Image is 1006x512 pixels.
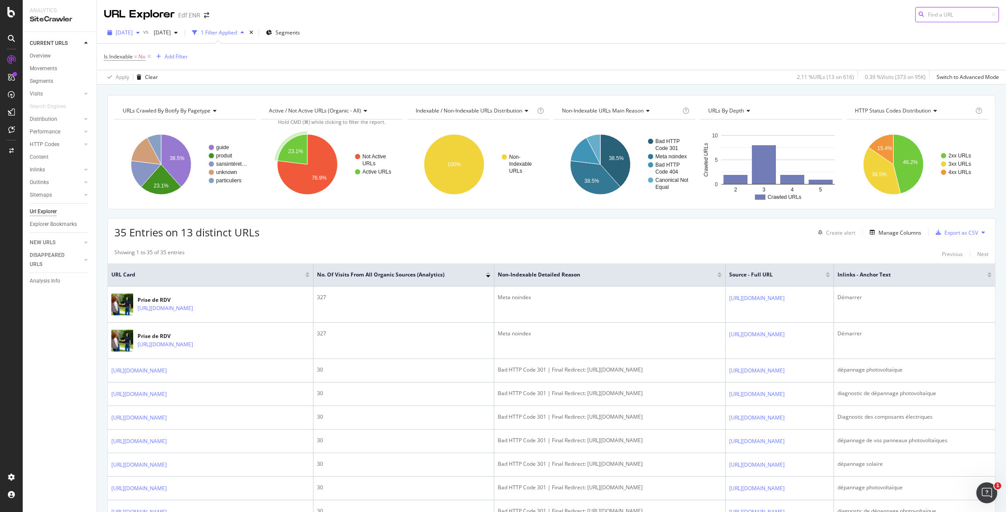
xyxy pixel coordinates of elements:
text: Bad HTTP [655,138,680,144]
text: Non- [509,154,520,160]
div: Bad HTTP Code 301 | Final Redirect: [URL][DOMAIN_NAME] [498,389,721,397]
div: 327 [317,330,490,338]
h4: Active / Not Active URLs [267,104,395,118]
button: [DATE] [104,26,143,40]
div: Export as CSV [944,229,978,236]
h4: URLs by Depth [706,104,834,118]
span: 35 Entries on 13 distinct URLs [114,225,259,239]
div: 30 [317,413,490,421]
text: unknown [216,169,237,175]
text: 38.5% [609,155,624,161]
text: Crawled URLs [768,194,801,200]
span: = [134,53,137,60]
button: Apply [104,70,129,84]
div: dépannage photovoltaïque [837,484,992,492]
text: 5 [715,157,718,163]
a: Overview [30,51,90,61]
text: Bad HTTP [655,162,680,168]
text: guide [216,144,229,150]
a: [URL][DOMAIN_NAME] [729,294,785,303]
text: 100% [447,161,461,167]
div: 30 [317,437,490,444]
button: Previous [942,249,963,259]
text: sansintéret… [216,161,247,167]
div: NEW URLS [30,238,55,247]
h4: Indexable / Non-Indexable URLs Distribution [414,104,535,118]
a: [URL][DOMAIN_NAME] [111,437,167,446]
div: Meta noindex [498,330,721,338]
text: 76.9% [312,175,327,181]
div: Apply [116,73,129,81]
iframe: Intercom live chat [976,482,997,503]
div: 1 Filter Applied [201,29,237,36]
text: 10 [712,133,718,139]
svg: A chart. [261,126,403,202]
div: Sitemaps [30,191,52,200]
text: particuliers [216,177,241,184]
input: Find a URL [915,7,999,22]
div: 30 [317,366,490,374]
text: 38.5% [584,178,599,184]
text: Equal [655,184,669,190]
div: dépannage photovoltaïque [837,366,992,374]
svg: A chart. [847,126,989,202]
span: HTTP Status Codes Distribution [855,107,931,114]
button: Next [977,249,989,259]
svg: A chart. [114,126,256,202]
text: Code 404 [655,169,678,175]
div: Visits [30,89,43,99]
text: 3xx URLs [948,161,971,167]
span: 2025 Sep. 24th [116,29,133,36]
h4: Non-Indexable URLs Main Reason [560,104,681,118]
div: Explorer Bookmarks [30,220,77,229]
div: 30 [317,389,490,397]
text: produit [216,153,232,159]
text: 4 [791,187,794,193]
div: A chart. [700,126,842,202]
text: URLs [362,160,376,167]
span: Source - Full URL [729,271,813,279]
a: [URL][DOMAIN_NAME] [138,340,193,349]
span: Non-Indexable Detailed Reason [498,271,704,279]
div: CURRENT URLS [30,39,68,48]
div: diagnostic de dépannage photovoltaïque [837,389,992,397]
span: vs [143,28,150,35]
text: 3 [763,187,766,193]
text: 46.2% [903,159,918,165]
span: No. of Visits from All Organic Sources (Analytics) [317,271,473,279]
a: [URL][DOMAIN_NAME] [729,330,785,339]
div: Content [30,153,48,162]
div: Movements [30,64,57,73]
span: URLs by Depth [708,107,744,114]
div: Inlinks [30,165,45,174]
button: Export as CSV [932,225,978,239]
a: [URL][DOMAIN_NAME] [729,484,785,493]
text: 38.5% [872,171,886,177]
a: [URL][DOMAIN_NAME] [729,437,785,446]
div: Edf ENR [178,11,200,20]
div: HTTP Codes [30,140,59,149]
a: Explorer Bookmarks [30,220,90,229]
div: DISAPPEARED URLS [30,251,74,269]
span: Non-Indexable URLs Main Reason [562,107,644,114]
a: HTTP Codes [30,140,82,149]
a: Analysis Info [30,276,90,286]
span: Inlinks - Anchor Text [837,271,974,279]
img: main image [111,288,133,321]
div: Manage Columns [879,229,921,236]
div: Showing 1 to 35 of 35 entries [114,249,185,259]
div: Create alert [826,229,855,236]
div: Clear [145,73,158,81]
text: 0 [715,181,718,188]
h4: HTTP Status Codes Distribution [853,104,974,118]
a: [URL][DOMAIN_NAME] [111,461,167,469]
button: Switch to Advanced Mode [933,70,999,84]
text: 4xx URLs [948,169,971,175]
button: Segments [262,26,303,40]
div: Analytics [30,7,90,14]
div: dépannage de vos panneaux photovoltaïques [837,437,992,444]
div: Meta noindex [498,294,721,301]
a: [URL][DOMAIN_NAME] [729,366,785,375]
a: Segments [30,77,90,86]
